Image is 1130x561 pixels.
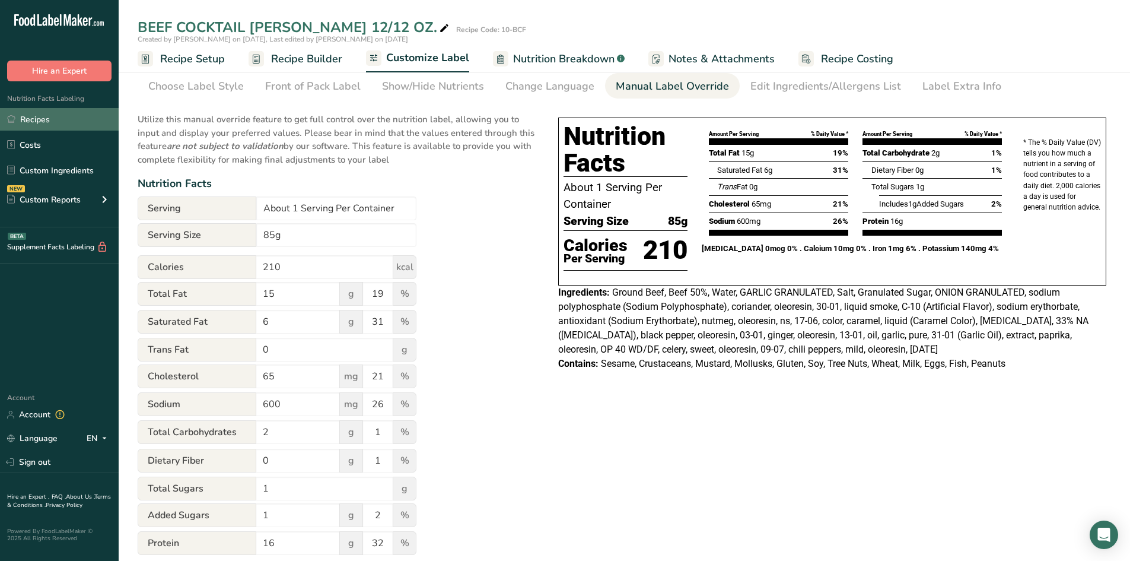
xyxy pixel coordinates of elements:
span: 1% [991,164,1002,176]
a: Privacy Policy [46,501,82,509]
span: kcal [393,255,416,279]
span: g [339,310,363,334]
span: Fat [717,182,747,191]
span: 600mg [737,217,760,226]
span: % [393,503,416,527]
span: Sodium [709,217,735,226]
span: Total Sugars [871,182,914,191]
span: 21% [833,198,848,210]
span: 0g [749,182,757,191]
a: Terms & Conditions . [7,493,111,509]
p: [MEDICAL_DATA] 0mcg 0% . Calcium 10mg 0% . Iron 1mg 6% . Potassium 140mg 4% [702,243,1009,255]
span: Calories [138,255,256,279]
span: g [393,338,416,362]
p: About 1 Serving Per Container [564,179,687,213]
a: Nutrition Breakdown [493,46,625,72]
span: Recipe Costing [821,51,893,67]
span: Dietary Fiber [871,166,913,175]
a: Notes & Attachments [648,46,775,72]
span: % [393,531,416,555]
span: Serving Size [138,223,256,247]
h1: Nutrition Facts [564,123,687,177]
span: Contains: [558,358,599,369]
span: 16g [890,217,903,226]
b: are not subject to validation [167,140,284,152]
div: Show/Hide Nutrients [382,78,484,94]
span: Serving [138,196,256,220]
span: 65mg [752,199,771,208]
div: Edit Ingredients/Allergens List [750,78,901,94]
div: Powered By FoodLabelMaker © 2025 All Rights Reserved [7,528,112,542]
div: Nutrition Facts [138,176,534,192]
div: Amount Per Serving [862,130,912,138]
span: Nutrition Breakdown [513,51,615,67]
p: * The % Daily Value (DV) tells you how much a nutrient in a serving of food contributes to a dail... [1023,137,1101,213]
span: Total Fat [138,282,256,306]
span: 2% [991,198,1002,210]
span: Created by [PERSON_NAME] on [DATE], Last edited by [PERSON_NAME] on [DATE] [138,34,408,44]
div: Front of Pack Label [265,78,361,94]
span: 15g [741,148,754,157]
button: Hire an Expert [7,61,112,81]
span: 26% [833,215,848,227]
div: BETA [8,233,26,240]
span: Notes & Attachments [669,51,775,67]
span: g [339,531,363,555]
span: Total Fat [709,148,740,157]
div: % Daily Value * [965,130,1002,138]
span: g [339,282,363,306]
span: Saturated Fat [717,166,762,175]
span: 31% [833,164,848,176]
div: Amount Per Serving [709,130,759,138]
span: Cholesterol [138,365,256,388]
span: Recipe Setup [160,51,225,67]
div: Choose Label Style [148,78,244,94]
span: mg [339,365,363,388]
a: Customize Label [366,45,469,73]
span: g [393,477,416,500]
span: Added Sugars [138,503,256,527]
div: Recipe Code: 10-BCF [456,24,526,35]
p: Utilize this manual override feature to get full control over the nutrition label, allowing you t... [138,106,534,166]
span: Serving Size [564,213,629,230]
p: 210 [643,231,687,270]
a: FAQ . [52,493,66,501]
span: g [339,503,363,527]
div: NEW [7,185,25,192]
span: % [393,420,416,444]
span: Cholesterol [709,199,750,208]
span: 1g [908,199,916,208]
div: Manual Label Override [616,78,729,94]
span: 6g [764,166,772,175]
a: Language [7,428,58,449]
span: 0g [915,166,924,175]
span: % [393,310,416,334]
span: 19% [833,147,848,159]
div: % Daily Value * [811,130,848,138]
div: Open Intercom Messenger [1090,521,1118,549]
span: % [393,282,416,306]
span: Ingredients: [558,287,610,298]
span: Sesame, Crustaceans, Mustard, Mollusks, Gluten, Soy, Tree Nuts, Wheat, Milk, Eggs, Fish, Peanuts [601,358,1005,369]
span: Protein [138,531,256,555]
span: Total Carbohydrates [138,420,256,444]
span: Trans Fat [138,338,256,362]
span: Recipe Builder [271,51,342,67]
a: Hire an Expert . [7,493,49,501]
a: Recipe Costing [798,46,893,72]
div: BEEF COCKTAIL [PERSON_NAME] 12/12 OZ. [138,17,451,38]
p: Calories [564,237,628,255]
a: About Us . [66,493,94,501]
span: Ground Beef, Beef 50%, Water, GARLIC GRANULATED, Salt, Granulated Sugar, ONION GRANULATED, sodium... [558,287,1088,355]
span: % [393,449,416,473]
span: Customize Label [386,50,469,66]
span: Total Carbohydrate [862,148,930,157]
div: Label Extra Info [922,78,1001,94]
p: Per Serving [564,254,628,264]
div: Change Language [505,78,594,94]
span: Sodium [138,392,256,416]
span: 1% [991,147,1002,159]
div: EN [87,432,112,446]
a: Recipe Builder [249,46,342,72]
span: g [339,449,363,473]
